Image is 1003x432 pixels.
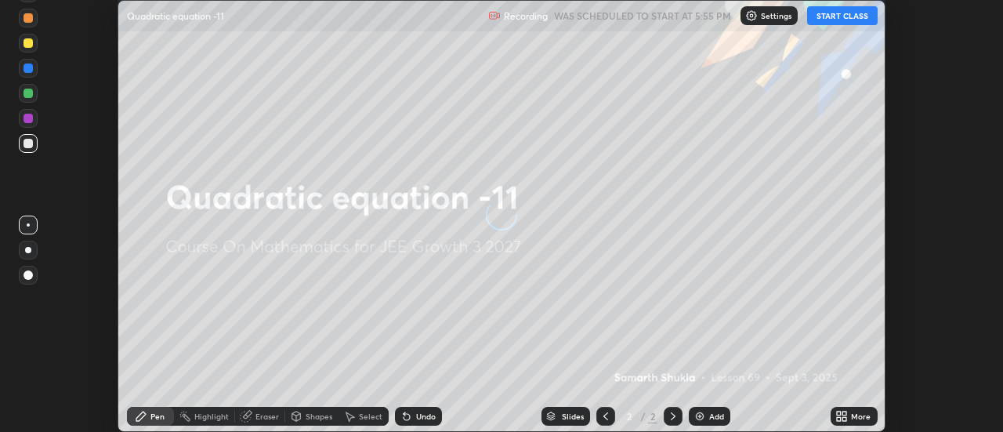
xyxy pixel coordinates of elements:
div: Undo [416,412,436,420]
p: Recording [504,10,548,22]
img: add-slide-button [693,410,706,423]
p: Quadratic equation -11 [127,9,224,22]
div: Eraser [255,412,279,420]
div: / [640,412,645,421]
button: START CLASS [807,6,878,25]
img: recording.375f2c34.svg [488,9,501,22]
div: More [851,412,871,420]
div: 2 [648,409,657,423]
div: Select [359,412,382,420]
div: Pen [150,412,165,420]
p: Settings [761,12,791,20]
div: Slides [562,412,584,420]
div: 2 [621,412,637,421]
div: Shapes [306,412,332,420]
div: Highlight [194,412,229,420]
h5: WAS SCHEDULED TO START AT 5:55 PM [554,9,731,23]
div: Add [709,412,724,420]
img: class-settings-icons [745,9,758,22]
